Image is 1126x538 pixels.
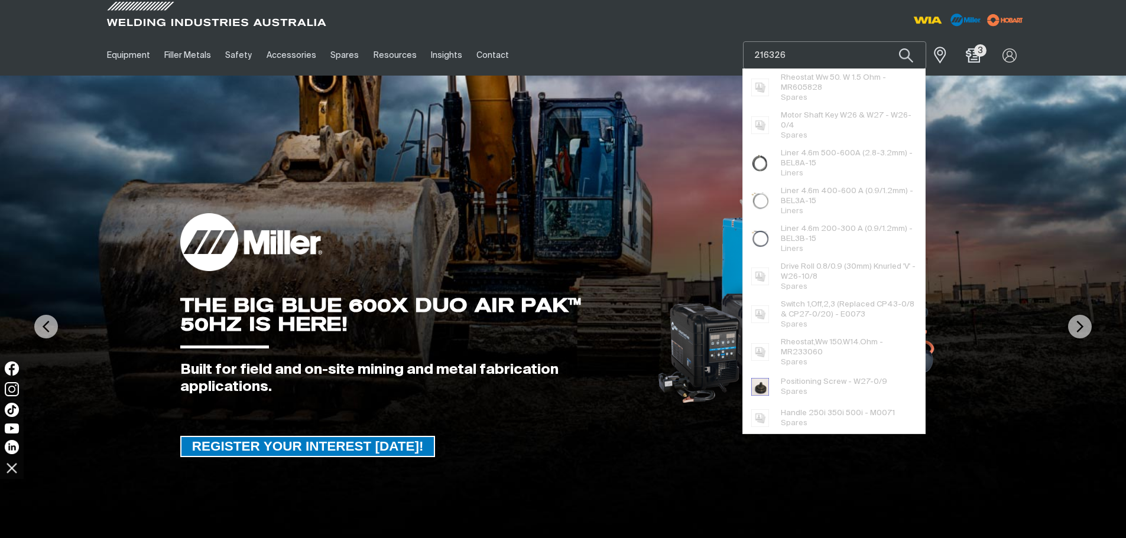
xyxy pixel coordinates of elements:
[180,361,638,396] div: Built for field and on-site mining and metal fabrication applications.
[781,321,807,328] span: Spares
[5,361,19,376] img: Facebook
[424,35,469,76] a: Insights
[781,132,807,139] span: Spares
[781,207,803,215] span: Liners
[781,73,916,93] span: Rheostat Ww 50. W 1.5 Ohm - MR605828
[781,169,803,177] span: Liners
[781,377,887,387] span: Positioning Screw - W27-0/9
[100,35,795,76] nav: Main
[469,35,516,76] a: Contact
[744,42,926,69] input: Product name or item number...
[1068,315,1092,338] img: NextArrow
[781,148,916,168] span: Liner 4.6m 500-600A (2.8-3.2mm) - BEL8A-15
[781,245,803,253] span: Liners
[34,315,58,338] img: PrevArrow
[259,35,323,76] a: Accessories
[100,35,157,76] a: Equipment
[5,423,19,433] img: YouTube
[781,299,916,319] span: Switch 1,Off,2,3 (Replaced CP43-0/8 & CP27-0/20) - E0073
[781,419,807,427] span: Spares
[781,388,807,396] span: Spares
[5,403,19,417] img: TikTok
[5,382,19,396] img: Instagram
[181,436,434,457] span: REGISTER YOUR INTEREST [DATE]!
[781,262,916,282] span: Drive Roll 0.8/0.9 (30mm) Knurled 'V' - W26-10/8
[781,186,916,206] span: Liner 4.6m 400-600 A (0.9/1.2mm) - BEL3A-15
[180,436,436,457] a: REGISTER YOUR INTEREST TODAY!
[366,35,423,76] a: Resources
[218,35,259,76] a: Safety
[2,458,22,478] img: hide socials
[781,408,895,418] span: Handle 250i 350i 500i - M0071
[781,110,916,131] span: Motor Shaft Key W26 & W27 - W26-0/4
[743,69,925,433] ul: Suggestions
[886,41,926,69] button: Search products
[781,358,807,366] span: Spares
[180,296,638,334] div: THE BIG BLUE 600X DUO AIR PAK™ 50HZ IS HERE!
[984,11,1027,29] img: miller
[323,35,366,76] a: Spares
[781,337,916,357] span: Rheostat,Ww 150.W14.Ohm - MR233060
[781,224,916,244] span: Liner 4.6m 200-300 A (0.9/1.2mm) - BEL3B-15
[157,35,218,76] a: Filler Metals
[5,440,19,454] img: LinkedIn
[781,94,807,102] span: Spares
[781,283,807,291] span: Spares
